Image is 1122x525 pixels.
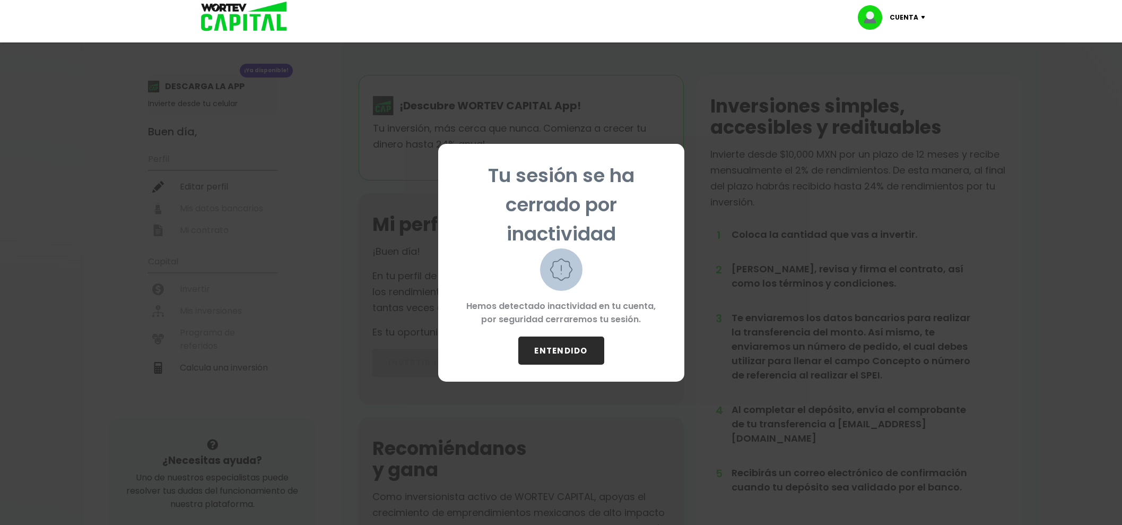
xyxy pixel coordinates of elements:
[518,337,604,365] button: ENTENDIDO
[858,5,890,30] img: profile-image
[540,248,582,291] img: warning
[918,16,933,19] img: icon-down
[890,10,918,25] p: Cuenta
[455,291,667,337] p: Hemos detectado inactividad en tu cuenta, por seguridad cerraremos tu sesión.
[455,161,667,248] p: Tu sesión se ha cerrado por inactividad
